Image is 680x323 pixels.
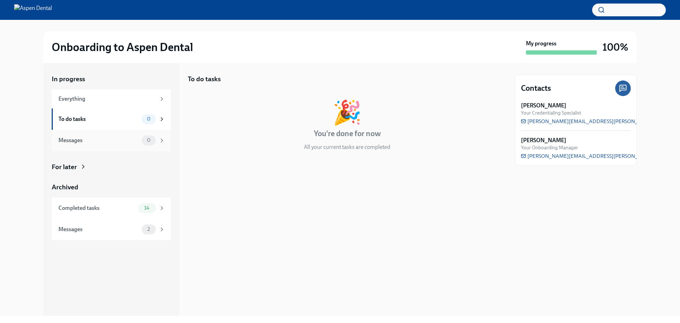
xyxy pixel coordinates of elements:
[52,219,171,240] a: Messages2
[52,40,193,54] h2: Onboarding to Aspen Dental
[58,204,135,212] div: Completed tasks
[143,116,155,122] span: 0
[188,74,221,84] h5: To do tasks
[140,205,154,211] span: 14
[52,130,171,151] a: Messages0
[58,225,139,233] div: Messages
[52,162,77,172] div: For later
[52,183,171,192] a: Archived
[521,110,581,116] span: Your Credentialing Specialist
[58,137,139,144] div: Messages
[304,143,390,151] p: All your current tasks are completed
[52,89,171,108] a: Everything
[58,95,156,103] div: Everything
[333,101,362,124] div: 🎉
[521,102,566,110] strong: [PERSON_NAME]
[526,40,556,48] strong: My progress
[521,83,551,94] h4: Contacts
[143,227,154,232] span: 2
[602,41,628,54] h3: 100%
[52,108,171,130] a: To do tasks0
[314,128,381,139] h4: You're done for now
[52,197,171,219] a: Completed tasks14
[521,137,566,144] strong: [PERSON_NAME]
[143,138,155,143] span: 0
[14,4,52,16] img: Aspen Dental
[521,144,578,151] span: Your Onboarding Manager
[58,115,139,123] div: To do tasks
[52,74,171,84] a: In progress
[52,162,171,172] a: For later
